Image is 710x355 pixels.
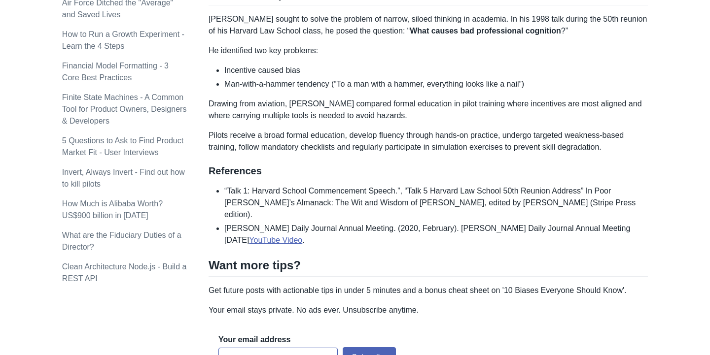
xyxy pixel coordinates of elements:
[249,236,302,244] a: YouTube Video
[224,185,648,221] li: “Talk 1: Harvard School Commencement Speech.”, “Talk 5 Harvard Law School 50th Reunion Address” I...
[209,285,648,296] p: Get future posts with actionable tips in under 5 minutes and a bonus cheat sheet on '10 Biases Ev...
[62,93,187,125] a: Finite State Machines - A Common Tool for Product Owners, Designers & Developers
[209,98,648,122] p: Drawing from aviation, [PERSON_NAME] compared formal education in pilot training where incentives...
[62,62,169,82] a: Financial Model Formatting - 3 Core Best Practices
[62,136,183,157] a: 5 Questions to Ask to Find Product Market Fit - User Interviews
[62,231,181,251] a: What are the Fiduciary Duties of a Director?
[209,45,648,57] p: He identified two key problems:
[209,165,648,177] h3: References
[62,262,187,283] a: Clean Architecture Node.js - Build a REST API
[62,30,184,50] a: How to Run a Growth Experiment - Learn the 4 Steps
[224,223,648,246] li: [PERSON_NAME] Daily Journal Annual Meeting. (2020, February). [PERSON_NAME] Daily Journal Annual ...
[209,304,648,316] p: Your email stays private. No ads ever. Unsubscribe anytime.
[62,199,163,220] a: How Much is Alibaba Worth? US$900 billion in [DATE]
[224,78,648,90] li: Man-with-a-hammer tendency (“To a man with a hammer, everything looks like a nail”)
[209,129,648,153] p: Pilots receive a broad formal education, develop fluency through hands-on practice, undergo targe...
[218,334,290,345] label: Your email address
[209,258,648,277] h2: Want more tips?
[410,27,561,35] strong: What causes bad professional cognition
[209,13,648,37] p: [PERSON_NAME] sought to solve the problem of narrow, siloed thinking in academia. In his 1998 tal...
[62,168,185,188] a: Invert, Always Invert - Find out how to kill pilots
[224,65,648,76] li: Incentive caused bias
